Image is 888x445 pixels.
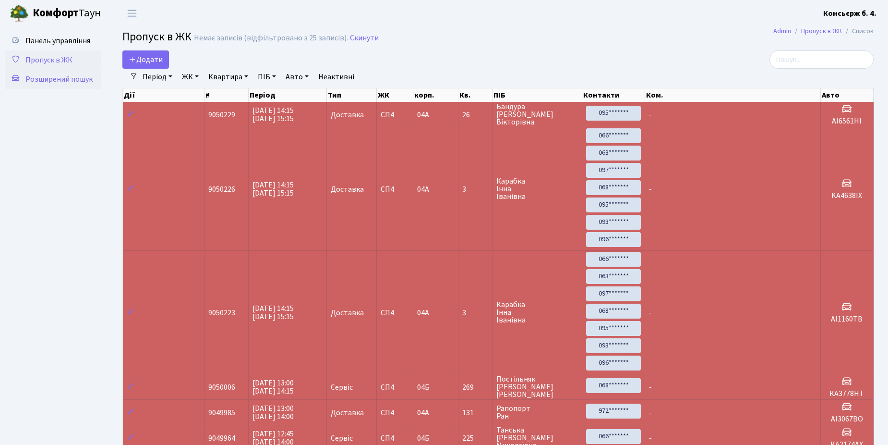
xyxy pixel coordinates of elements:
span: 9050226 [208,184,235,195]
b: Комфорт [33,5,79,21]
th: Ком. [645,88,821,102]
span: 269 [462,383,489,391]
span: СП4 [381,409,409,417]
span: [DATE] 14:15 [DATE] 15:15 [252,303,294,322]
span: Сервіс [331,383,353,391]
th: ЖК [377,88,413,102]
span: Панель управління [25,36,90,46]
a: Неактивні [314,69,358,85]
a: Авто [282,69,312,85]
span: - [649,110,652,120]
h5: AI6561HI [825,117,869,126]
th: ПІБ [492,88,582,102]
span: Доставка [331,409,364,417]
span: Додати [129,54,163,65]
th: Кв. [458,88,493,102]
span: Доставка [331,185,364,193]
h5: AI3067BO [825,415,869,424]
span: Карабка Інна Іванівна [496,301,578,324]
a: Консьєрж б. 4. [823,8,876,19]
li: Список [842,26,874,37]
span: Сервіс [331,434,353,442]
input: Пошук... [769,50,874,69]
span: Постільняк [PERSON_NAME] [PERSON_NAME] [496,375,578,398]
span: 04А [417,110,429,120]
span: СП4 [381,434,409,442]
span: Карабка Інна Іванівна [496,177,578,200]
span: - [649,408,652,418]
span: 9049964 [208,433,235,444]
a: Пропуск в ЖК [801,26,842,36]
span: СП4 [381,309,409,317]
th: Період [249,88,326,102]
span: 3 [462,309,489,317]
span: [DATE] 13:00 [DATE] 14:00 [252,403,294,422]
h5: KA4638IX [825,191,869,200]
span: 9050223 [208,308,235,318]
th: Дії [123,88,204,102]
h5: КА3778НТ [825,389,869,398]
img: logo.png [10,4,29,23]
nav: breadcrumb [759,21,888,41]
span: 131 [462,409,489,417]
a: Розширений пошук [5,70,101,89]
span: 3 [462,185,489,193]
span: 9050006 [208,382,235,393]
a: Додати [122,50,169,69]
span: 04Б [417,433,430,444]
th: Авто [821,88,874,102]
a: Квартира [204,69,252,85]
span: Доставка [331,111,364,119]
span: - [649,184,652,195]
a: ПІБ [254,69,280,85]
span: [DATE] 13:00 [DATE] 14:15 [252,378,294,396]
span: СП4 [381,185,409,193]
span: - [649,308,652,318]
th: Контакти [582,88,645,102]
span: 04Б [417,382,430,393]
th: Тип [327,88,377,102]
a: Скинути [350,34,379,43]
button: Переключити навігацію [120,5,144,21]
span: Бандура [PERSON_NAME] Вікторівна [496,103,578,126]
span: Рапопорт Ран [496,405,578,420]
span: Пропуск в ЖК [122,28,192,45]
span: - [649,433,652,444]
span: 04А [417,308,429,318]
span: Доставка [331,309,364,317]
a: Пропуск в ЖК [5,50,101,70]
span: Пропуск в ЖК [25,55,72,65]
span: - [649,382,652,393]
span: 04А [417,184,429,195]
span: 04А [417,408,429,418]
a: ЖК [178,69,203,85]
span: Таун [33,5,101,22]
span: Розширений пошук [25,74,93,85]
span: СП4 [381,111,409,119]
span: 225 [462,434,489,442]
div: Немає записів (відфільтровано з 25 записів). [194,34,348,43]
span: [DATE] 14:15 [DATE] 15:15 [252,105,294,124]
span: 9049985 [208,408,235,418]
span: [DATE] 14:15 [DATE] 15:15 [252,180,294,198]
th: # [204,88,249,102]
span: 26 [462,111,489,119]
span: СП4 [381,383,409,391]
a: Панель управління [5,31,101,50]
h5: AI1160TB [825,315,869,324]
a: Admin [773,26,791,36]
span: 9050229 [208,110,235,120]
th: корп. [413,88,458,102]
a: Період [139,69,176,85]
